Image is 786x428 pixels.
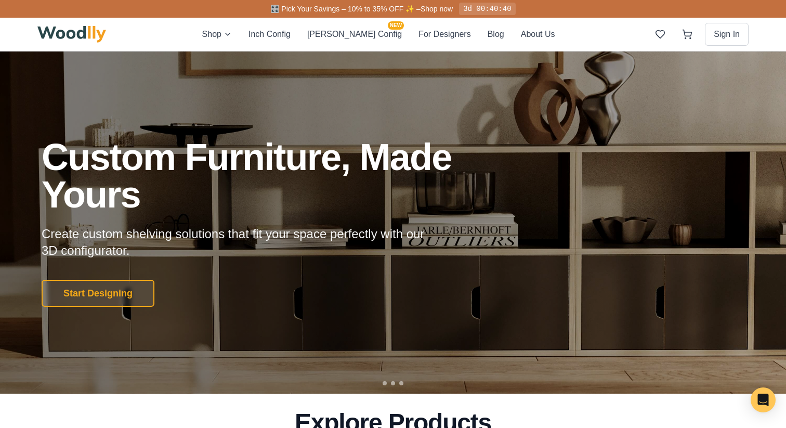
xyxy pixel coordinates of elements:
[37,26,106,43] img: Woodlly
[248,28,291,41] button: Inch Config
[521,28,555,41] button: About Us
[705,23,749,46] button: Sign In
[202,28,232,41] button: Shop
[42,138,507,213] h1: Custom Furniture, Made Yours
[42,226,441,259] p: Create custom shelving solutions that fit your space perfectly with our 3D configurator.
[751,387,776,412] div: Open Intercom Messenger
[421,5,453,13] a: Shop now
[459,3,515,15] div: 3d 00:40:40
[270,5,420,13] span: 🎛️ Pick Your Savings – 10% to 35% OFF ✨ –
[418,28,470,41] button: For Designers
[488,28,504,41] button: Blog
[42,280,154,307] button: Start Designing
[307,28,402,41] button: [PERSON_NAME] ConfigNEW
[388,21,404,30] span: NEW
